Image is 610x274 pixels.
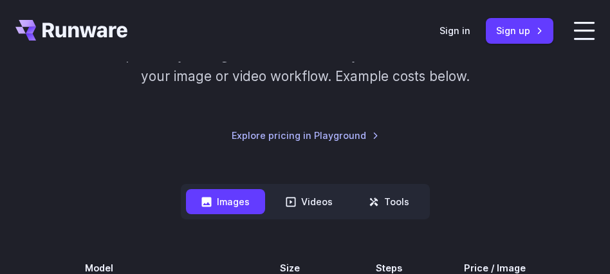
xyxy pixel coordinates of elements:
button: Videos [270,189,348,214]
a: Sign in [439,23,470,38]
a: Sign up [486,18,553,43]
button: Tools [353,189,425,214]
button: Images [186,189,265,214]
a: Go to / [15,20,127,41]
a: Explore pricing in Playground [232,128,379,143]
